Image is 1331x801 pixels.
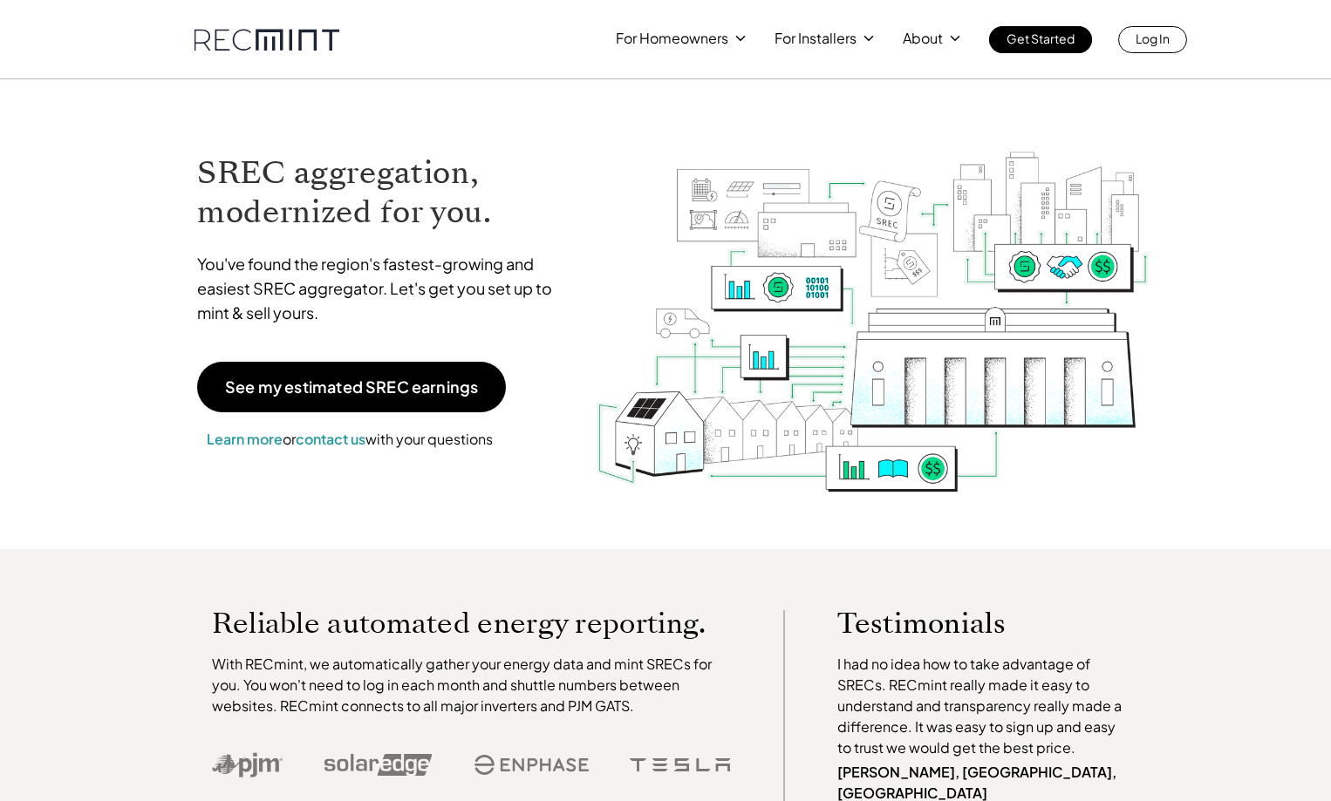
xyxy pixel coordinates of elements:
[212,654,732,716] p: With RECmint, we automatically gather your energy data and mint SRECs for you. You won't need to ...
[225,379,478,395] p: See my estimated SREC earnings
[197,362,506,412] a: See my estimated SREC earnings
[989,26,1092,53] a: Get Started
[212,610,732,636] p: Reliable automated energy reporting.
[1118,26,1187,53] a: Log In
[775,26,857,51] p: For Installers
[837,654,1130,758] p: I had no idea how to take advantage of SRECs. RECmint really made it easy to understand and trans...
[903,26,943,51] p: About
[1136,26,1170,51] p: Log In
[616,26,728,51] p: For Homeowners
[207,430,283,448] a: Learn more
[197,252,569,325] p: You've found the region's fastest-growing and easiest SREC aggregator. Let's get you set up to mi...
[595,105,1151,497] img: RECmint value cycle
[1007,26,1075,51] p: Get Started
[197,153,569,232] h1: SREC aggregation, modernized for you.
[837,610,1097,636] p: Testimonials
[197,428,502,451] p: or with your questions
[296,430,365,448] a: contact us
